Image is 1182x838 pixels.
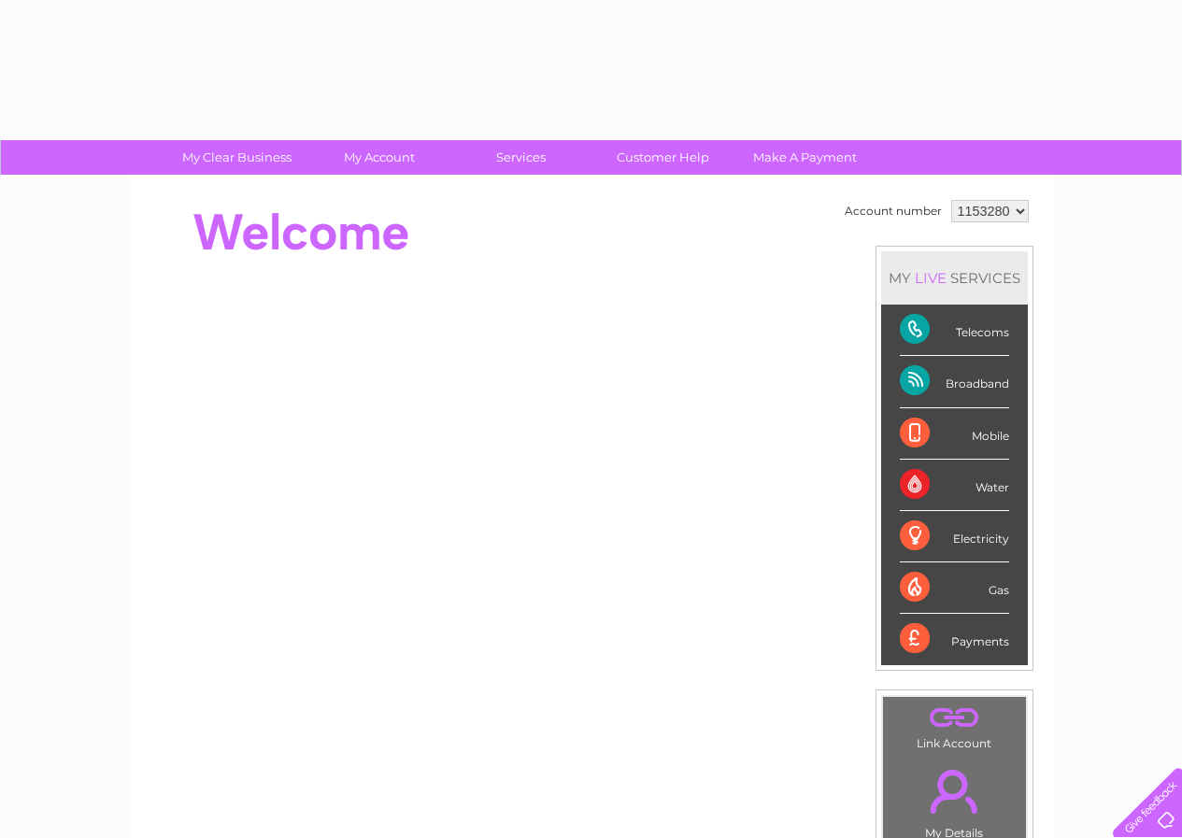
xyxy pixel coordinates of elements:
[888,702,1021,734] a: .
[900,562,1009,614] div: Gas
[911,269,950,287] div: LIVE
[900,460,1009,511] div: Water
[160,140,314,175] a: My Clear Business
[900,614,1009,664] div: Payments
[302,140,456,175] a: My Account
[881,251,1028,305] div: MY SERVICES
[900,356,1009,407] div: Broadband
[900,408,1009,460] div: Mobile
[444,140,598,175] a: Services
[840,195,947,227] td: Account number
[586,140,740,175] a: Customer Help
[728,140,882,175] a: Make A Payment
[888,759,1021,824] a: .
[900,305,1009,356] div: Telecoms
[882,696,1027,755] td: Link Account
[900,511,1009,562] div: Electricity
